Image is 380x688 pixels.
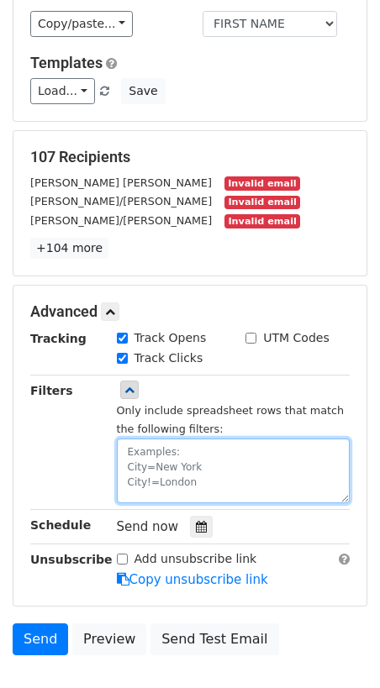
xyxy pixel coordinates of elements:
[296,607,380,688] iframe: Chat Widget
[30,214,212,227] small: [PERSON_NAME]/[PERSON_NAME]
[30,238,108,259] a: +104 more
[30,332,87,345] strong: Tracking
[263,329,329,347] label: UTM Codes
[30,148,350,166] h5: 107 Recipients
[117,572,268,587] a: Copy unsubscribe link
[72,623,146,655] a: Preview
[30,384,73,397] strong: Filters
[135,329,207,347] label: Track Opens
[224,196,300,210] small: Invalid email
[30,195,212,207] small: [PERSON_NAME]/[PERSON_NAME]
[224,214,300,228] small: Invalid email
[224,176,300,191] small: Invalid email
[30,302,350,321] h5: Advanced
[30,176,212,189] small: [PERSON_NAME] [PERSON_NAME]
[121,78,165,104] button: Save
[117,519,179,534] span: Send now
[117,404,345,436] small: Only include spreadsheet rows that match the following filters:
[135,550,257,568] label: Add unsubscribe link
[30,11,133,37] a: Copy/paste...
[150,623,278,655] a: Send Test Email
[30,54,103,71] a: Templates
[13,623,68,655] a: Send
[30,553,113,566] strong: Unsubscribe
[30,518,91,532] strong: Schedule
[30,78,95,104] a: Load...
[135,349,203,367] label: Track Clicks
